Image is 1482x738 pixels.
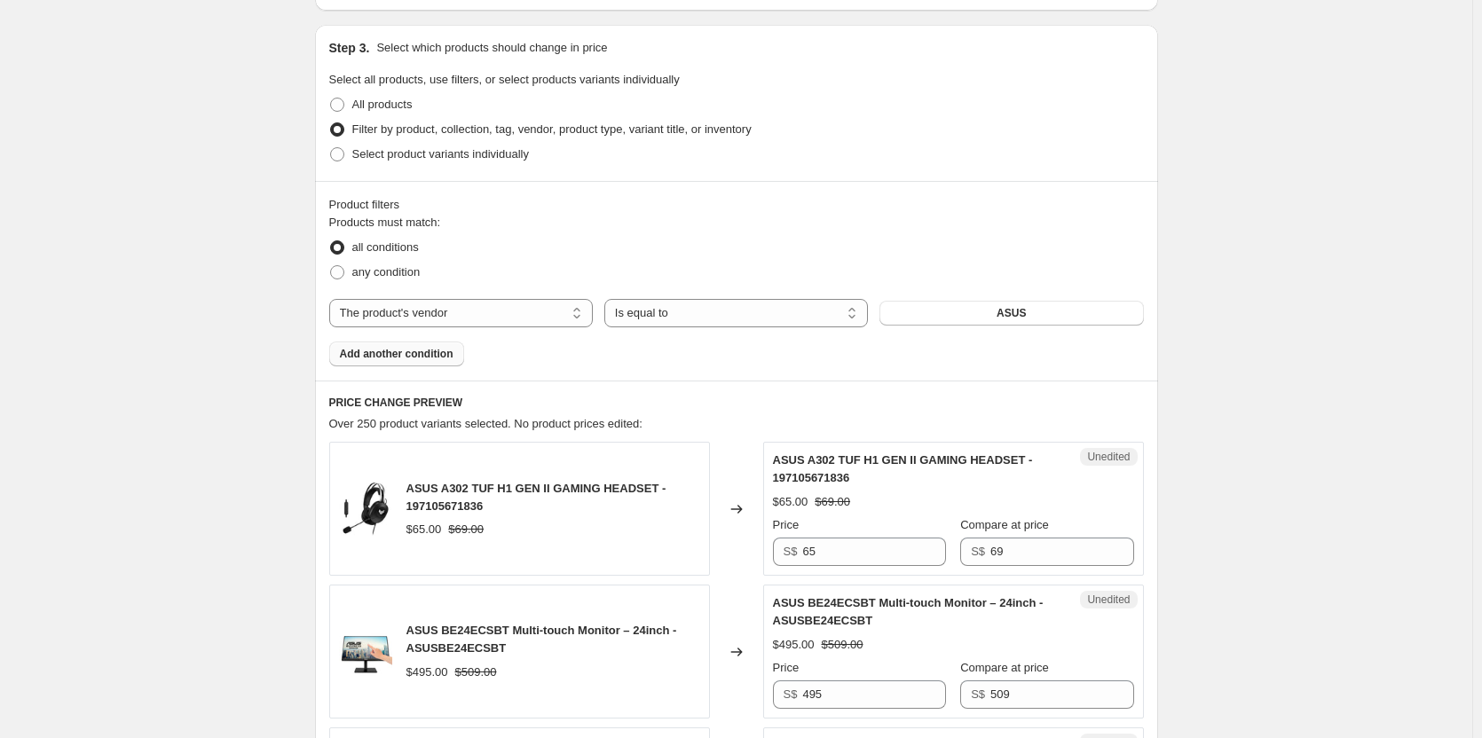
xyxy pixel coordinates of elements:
span: Compare at price [960,661,1049,674]
span: Filter by product, collection, tag, vendor, product type, variant title, or inventory [352,122,752,136]
span: Over 250 product variants selected. No product prices edited: [329,417,642,430]
div: $495.00 [406,663,448,681]
span: S$ [784,545,798,558]
span: ASUS A302 TUF H1 GEN II GAMING HEADSET - 197105671836 [406,482,666,513]
div: $65.00 [773,493,808,511]
span: Add another condition [340,347,453,361]
span: Unedited [1087,593,1130,607]
span: Compare at price [960,518,1049,531]
span: Price [773,518,800,531]
span: ASUS A302 TUF H1 GEN II GAMING HEADSET - 197105671836 [773,453,1033,484]
span: S$ [971,687,985,701]
img: TUFH1_80x.jpg [339,483,392,536]
h6: PRICE CHANGE PREVIEW [329,396,1144,410]
div: $65.00 [406,521,442,538]
span: S$ [784,687,798,701]
strike: $69.00 [815,493,850,511]
span: Select product variants individually [352,147,529,161]
span: ASUS [997,306,1026,320]
span: all conditions [352,240,419,254]
span: S$ [971,545,985,558]
span: any condition [352,265,421,279]
h2: Step 3. [329,39,370,57]
strike: $509.00 [455,663,497,681]
span: Price [773,661,800,674]
span: ASUS BE24ECSBT Multi-touch Monitor – 24inch - ASUSBE24ECSBT [406,624,677,655]
span: Select all products, use filters, or select products variants individually [329,73,680,86]
div: Product filters [329,196,1144,214]
span: ASUS BE24ECSBT Multi-touch Monitor – 24inch - ASUSBE24ECSBT [773,596,1044,627]
strike: $509.00 [822,636,863,654]
span: Unedited [1087,450,1130,464]
div: $495.00 [773,636,815,654]
p: Select which products should change in price [376,39,607,57]
button: Add another condition [329,342,464,366]
span: Products must match: [329,216,441,229]
span: All products [352,98,413,111]
strike: $69.00 [448,521,484,538]
button: ASUS [879,301,1143,326]
img: BE24ECSBT_80x.jpg [339,625,392,679]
